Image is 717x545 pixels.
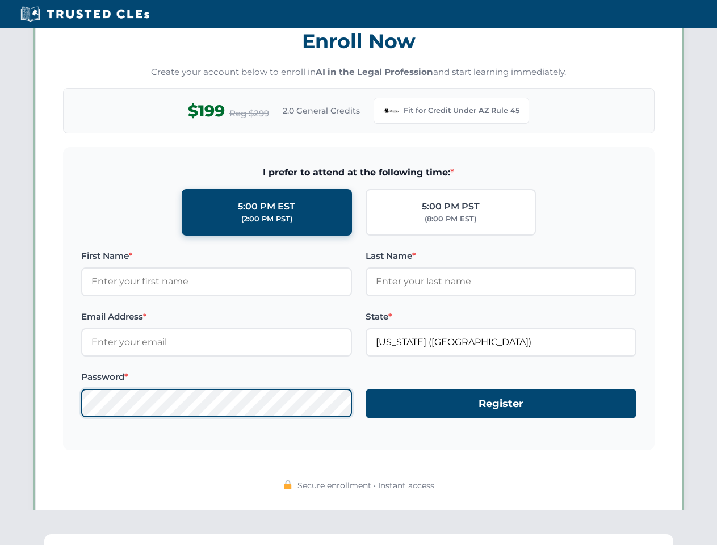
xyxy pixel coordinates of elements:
div: (2:00 PM PST) [241,213,292,225]
span: $199 [188,98,225,124]
span: Reg $299 [229,107,269,120]
label: Password [81,370,352,384]
span: Fit for Credit Under AZ Rule 45 [404,105,519,116]
label: First Name [81,249,352,263]
input: Enter your first name [81,267,352,296]
input: Enter your email [81,328,352,357]
input: Enter your last name [366,267,636,296]
span: Secure enrollment • Instant access [297,479,434,492]
p: Create your account below to enroll in and start learning immediately. [63,66,655,79]
strong: AI in the Legal Profession [316,66,433,77]
span: 2.0 General Credits [283,104,360,117]
div: (8:00 PM EST) [425,213,476,225]
label: Last Name [366,249,636,263]
label: State [366,310,636,324]
span: I prefer to attend at the following time: [81,165,636,180]
label: Email Address [81,310,352,324]
img: 🔒 [283,480,292,489]
img: Arizona Bar [383,103,399,119]
img: Trusted CLEs [17,6,153,23]
button: Register [366,389,636,419]
input: Arizona (AZ) [366,328,636,357]
h3: Enroll Now [63,23,655,59]
div: 5:00 PM PST [422,199,480,214]
div: 5:00 PM EST [238,199,295,214]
